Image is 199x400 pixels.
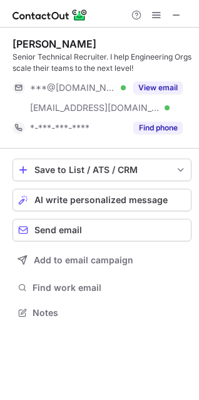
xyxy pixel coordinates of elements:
[34,225,82,235] span: Send email
[13,219,191,241] button: Send email
[30,102,160,113] span: [EMAIL_ADDRESS][DOMAIN_NAME]
[133,122,183,134] button: Reveal Button
[13,189,191,211] button: AI write personalized message
[33,282,186,293] span: Find work email
[34,165,170,175] div: Save to List / ATS / CRM
[133,82,183,94] button: Reveal Button
[34,255,133,265] span: Add to email campaign
[34,195,168,205] span: AI write personalized message
[13,8,88,23] img: ContactOut v5.3.10
[13,279,191,297] button: Find work email
[13,51,191,74] div: Senior Technical Recruiter. I help Engineering Orgs scale their teams to the next level!
[13,38,96,50] div: [PERSON_NAME]
[13,159,191,181] button: save-profile-one-click
[33,307,186,318] span: Notes
[30,82,116,93] span: ***@[DOMAIN_NAME]
[13,249,191,271] button: Add to email campaign
[13,304,191,322] button: Notes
